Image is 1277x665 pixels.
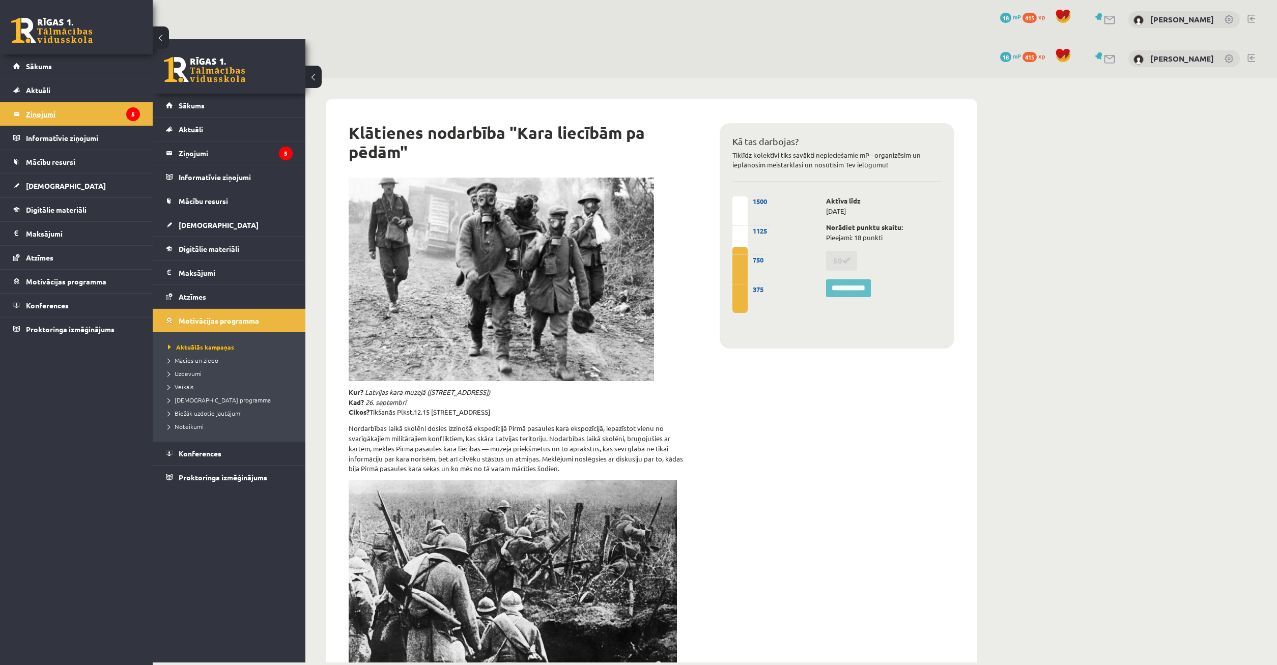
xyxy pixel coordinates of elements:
[26,102,140,126] legend: Ziņojumi
[13,198,140,221] a: Digitālie materiāli
[13,317,140,341] a: Proktoringa izmēģinājums
[673,212,704,232] label: 50
[196,368,217,377] strong: Cikos?
[26,222,140,245] legend: Maksājumi
[13,270,140,293] a: Motivācijas programma
[196,349,211,357] strong: Kur?
[26,433,115,443] span: Proktoringa izmēģinājums
[15,330,143,339] a: Uzdevumi
[26,410,69,419] span: Konferences
[126,107,140,121] i: 5
[870,13,897,21] a: 415 xp
[196,348,536,378] p: Tikšanās Plkst 12.15 [STREET_ADDRESS]
[196,359,211,367] strong: Kad?
[13,402,140,426] a: Konferences
[213,359,253,367] em: 26. septembrī
[1023,13,1050,21] a: 415 xp
[15,304,81,312] span: Aktuālās kampaņas
[870,13,884,23] span: 415
[1000,13,1021,21] a: 18 mP
[673,157,789,177] p: [DATE]
[860,13,868,21] span: mP
[26,157,75,166] span: Mācību resursi
[580,157,617,167] div: 1500
[580,97,789,108] h2: Kā tas darbojas?
[886,13,892,21] span: xp
[13,150,140,174] a: Mācību resursi
[15,357,118,365] span: [DEMOGRAPHIC_DATA] programma
[26,62,52,71] span: Sākums
[13,126,140,150] a: Informatīvie ziņojumi
[15,316,143,326] a: Mācies un ziedo
[26,181,106,190] span: [DEMOGRAPHIC_DATA]
[847,13,868,21] a: 18 mP
[13,174,140,197] a: [DEMOGRAPHIC_DATA]
[15,317,66,325] span: Mācies un ziedo
[26,126,140,150] legend: Informatīvie ziņojumi
[26,85,50,95] span: Aktuāli
[11,18,93,43] a: Rīgas 1. Tālmācības vidusskola
[1000,13,1011,23] span: 18
[26,205,87,214] span: Digitālie materiāli
[196,138,501,342] img: mlarge_41ca464a.jpg
[15,343,143,352] a: Veikals
[1013,13,1021,21] span: mP
[15,369,143,379] a: Biežāk uzdotie jautājumi
[13,54,140,78] a: Sākums
[13,426,140,450] a: Proktoringa izmēģinājums
[196,384,536,435] p: Nordarbības laikā skolēni dosies izzinošā ekspedīcijā Pirmā pasaules kara ekspozīcijā, iepazīstot...
[1150,14,1214,24] a: [PERSON_NAME]
[13,246,140,269] a: Atzīmes
[26,253,53,262] span: Atzīmes
[212,349,337,357] em: Latvijas kara muzejā ([STREET_ADDRESS])
[580,186,617,197] div: 1125
[1038,13,1045,21] span: xp
[998,14,1061,24] a: [PERSON_NAME]
[13,294,140,317] a: Konferences
[13,102,140,126] a: Ziņojumi5
[15,370,89,378] span: Biežāk uzdotie jautājumi
[26,277,106,286] span: Motivācijas programma
[847,13,859,23] span: 18
[13,78,140,102] a: Aktuāli
[26,301,69,310] span: Konferences
[580,111,789,131] p: Tiklīdz kolektīvi tiks savākti nepieciešamie mP - organizēsim un ieplānosim meistarklasi un nosūt...
[13,222,140,245] a: Maksājumi
[673,183,789,204] p: Pieejami: 18 punkti
[580,215,613,226] div: 750
[15,383,143,392] a: Noteikumi
[15,343,41,352] span: Veikals
[673,157,708,166] strong: Aktīva līdz
[260,368,261,377] strong: .
[15,356,143,365] a: [DEMOGRAPHIC_DATA] programma
[196,84,536,123] h1: Klātienes nodarbība "Kara liecībām pa pēdām"
[673,184,750,192] strong: Norādiet punktu skaitu:
[1133,15,1144,25] img: Timurs Lozovskis
[26,325,115,334] span: Proktoringa izmēģinājums
[1023,13,1037,23] span: 415
[15,303,143,312] a: Aktuālās kampaņas
[580,245,613,255] div: 375
[15,330,49,338] span: Uzdevumi
[981,15,991,25] img: Timurs Lozovskis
